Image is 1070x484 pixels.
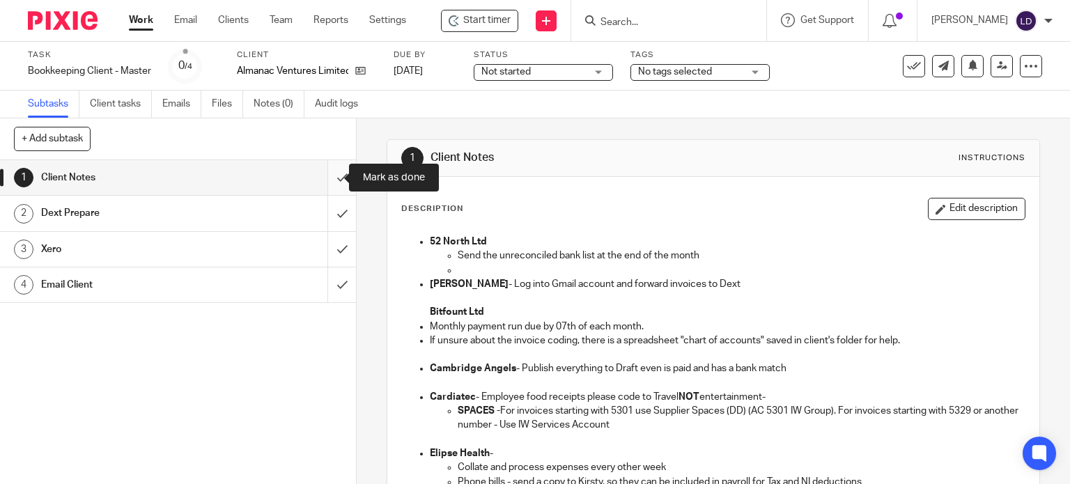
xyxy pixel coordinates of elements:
p: Collate and process expenses every other week [458,460,1025,474]
span: Start timer [463,13,511,28]
span: Get Support [800,15,854,25]
div: Almanac Ventures Limited - Bookkeeping Client - Master [441,10,518,32]
a: Audit logs [315,91,369,118]
p: For invoices starting with 5301 use Supplier Spaces (DD) (AC 5301 IW Group). For invoices startin... [458,404,1025,432]
a: Team [270,13,293,27]
div: 1 [401,147,424,169]
strong: Bitfount Ltd [430,307,484,317]
div: 3 [14,240,33,259]
div: 4 [14,275,33,295]
h1: Client Notes [431,150,743,165]
h1: Xero [41,239,223,260]
p: - Employee food receipts please code to Travel entertainment- [430,390,1025,404]
strong: NOT [679,392,699,402]
label: Client [237,49,376,61]
a: Work [129,13,153,27]
label: Tags [630,49,770,61]
p: Monthly payment run due by 07th of each month. [430,320,1025,334]
a: Settings [369,13,406,27]
div: Bookkeeping Client - Master [28,64,151,78]
p: [PERSON_NAME] [931,13,1008,27]
h1: Client Notes [41,167,223,188]
strong: 52 North Ltd [430,237,487,247]
p: Send the unreconciled bank list at the end of the month [458,249,1025,263]
p: - Log into Gmail account and forward invoices to Dext [430,277,1025,291]
label: Due by [394,49,456,61]
a: Clients [218,13,249,27]
a: Client tasks [90,91,152,118]
strong: Cambridge Angels [430,364,516,373]
span: [DATE] [394,66,423,76]
h1: Email Client [41,274,223,295]
div: 2 [14,204,33,224]
strong: Cardiatec [430,392,476,402]
small: /4 [185,63,192,70]
input: Search [599,17,724,29]
a: Reports [313,13,348,27]
label: Task [28,49,151,61]
p: - Publish everything to Draft even is paid and has a bank match [430,361,1025,375]
a: Emails [162,91,201,118]
button: + Add subtask [14,127,91,150]
strong: [PERSON_NAME] [430,279,509,289]
button: Edit description [928,198,1025,220]
label: Status [474,49,613,61]
strong: Elipse Health [430,448,490,458]
a: Email [174,13,197,27]
p: If unsure about the invoice coding, there is a spreadsheet "chart of accounts" saved in client's ... [430,334,1025,348]
a: Subtasks [28,91,79,118]
div: Instructions [959,153,1025,164]
div: 0 [178,58,192,74]
strong: SPACES - [458,406,500,416]
h1: Dext Prepare [41,203,223,224]
p: Description [401,203,463,214]
span: No tags selected [638,67,712,77]
a: Files [212,91,243,118]
div: 1 [14,168,33,187]
p: - [430,446,1025,460]
img: svg%3E [1015,10,1037,32]
span: Not started [481,67,531,77]
img: Pixie [28,11,98,30]
a: Notes (0) [254,91,304,118]
p: Almanac Ventures Limited [237,64,348,78]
